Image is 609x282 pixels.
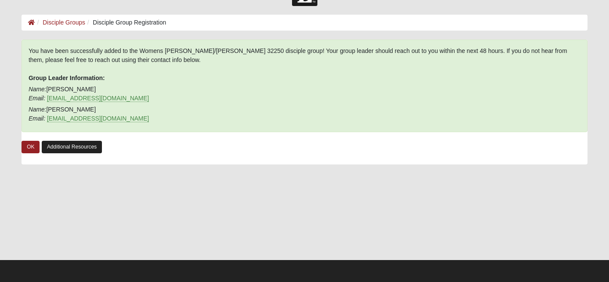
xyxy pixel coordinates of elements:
[28,105,580,123] p: [PERSON_NAME]
[43,19,85,26] a: Disciple Groups
[28,95,45,102] i: Email:
[42,141,102,153] a: Additional Resources
[47,115,149,122] a: [EMAIL_ADDRESS][DOMAIN_NAME]
[28,106,46,113] i: Name:
[47,95,149,102] a: [EMAIL_ADDRESS][DOMAIN_NAME]
[85,18,166,27] li: Disciple Group Registration
[22,40,587,132] div: You have been successfully added to the Womens [PERSON_NAME]/[PERSON_NAME] 32250 disciple group! ...
[28,115,45,122] i: Email:
[28,85,580,103] p: [PERSON_NAME]
[28,74,105,81] b: Group Leader Information:
[28,86,46,93] i: Name:
[22,141,40,153] a: OK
